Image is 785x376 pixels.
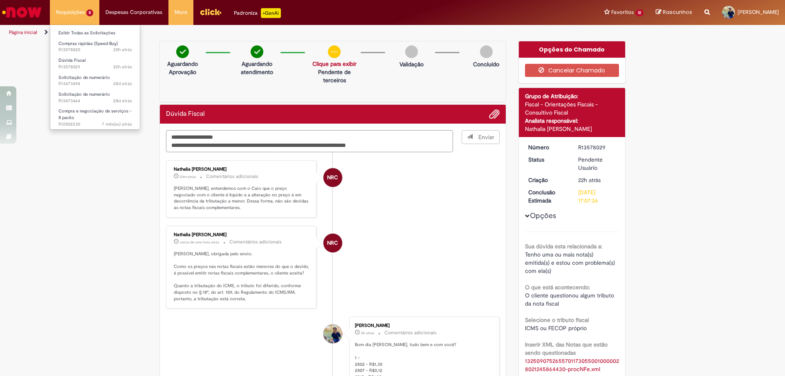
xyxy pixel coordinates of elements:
span: Solicitação de numerário [58,91,110,97]
span: Dúvida Fiscal [58,57,85,63]
button: Adicionar anexos [489,109,500,119]
div: Pendente Usuário [578,155,616,172]
small: Comentários adicionais [384,329,437,336]
span: NRC [327,233,338,253]
span: Rascunhos [663,8,692,16]
span: Requisições [56,8,85,16]
div: 29/09/2025 16:07:33 [578,176,616,184]
a: Clique para exibir [312,60,357,68]
span: 24m atrás [180,174,196,179]
span: Compra e negociação de serviços - 8 packs [58,108,132,121]
div: Nathalia [PERSON_NAME] [174,167,310,172]
p: [PERSON_NAME], obrigada pelo envio. Como os preços nas notas fiscais estão menores do que o devid... [174,251,310,302]
div: Nathalia Roberta Cerri De Sant Anna [323,234,342,252]
span: 28d atrás [113,81,132,87]
span: R13578820 [58,47,132,53]
a: Aberto R13473494 : Solicitação de numerário [50,73,140,88]
img: img-circle-grey.png [480,45,493,58]
img: click_logo_yellow_360x200.png [200,6,222,18]
div: Fiscal - Orientações Fiscais - Consultivo Fiscal [525,100,619,117]
a: Aberto R13473464 : Solicitação de numerário [50,90,140,105]
dt: Status [522,155,572,164]
time: 29/09/2025 16:07:34 [113,64,132,70]
span: 12 [635,9,644,16]
span: R13473464 [58,98,132,104]
span: Despesas Corporativas [105,8,162,16]
button: Cancelar Chamado [525,64,619,77]
small: Comentários adicionais [206,173,258,180]
div: Nathalia Roberta Cerri De Sant Anna [323,168,342,187]
dt: Conclusão Estimada [522,188,572,205]
dt: Criação [522,176,572,184]
time: 29/09/2025 18:18:54 [113,47,132,53]
div: R13578029 [578,143,616,151]
span: ICMS ou FECOP próprio [525,324,587,332]
div: Nathalia [PERSON_NAME] [174,232,310,237]
span: [PERSON_NAME] [738,9,779,16]
a: Exibir Todas as Solicitações [50,29,140,38]
time: 30/09/2025 08:59:27 [361,331,374,335]
time: 29/09/2025 16:07:33 [578,176,601,184]
a: Página inicial [9,29,37,36]
p: Concluído [473,60,499,68]
span: 5h atrás [361,331,374,335]
a: Aberto R13578820 : Compras rápidas (Speed Buy) [50,39,140,54]
ul: Trilhas de página [6,25,517,40]
b: O que está acontecendo: [525,284,590,291]
span: 7 mês(es) atrás [102,121,132,127]
b: Inserir XML das Notas que estão sendo questionadas [525,341,608,356]
img: ServiceNow [1,4,43,20]
time: 02/09/2025 15:46:27 [113,98,132,104]
div: Grupo de Atribuição: [525,92,619,100]
a: Aberto R13578029 : Dúvida Fiscal [50,56,140,71]
p: +GenAi [261,8,281,18]
div: [DATE] 17:07:36 [578,188,616,205]
div: Opções do Chamado [519,41,626,58]
small: Comentários adicionais [229,239,282,245]
span: 22h atrás [113,64,132,70]
time: 30/09/2025 13:22:09 [180,240,219,245]
p: Aguardando Aprovação [163,60,202,76]
div: Nathalia [PERSON_NAME] [525,125,619,133]
a: Rascunhos [656,9,692,16]
span: 20h atrás [113,47,132,53]
span: NRC [327,168,338,187]
span: R12802230 [58,121,132,128]
h2: Dúvida Fiscal Histórico de tíquete [166,110,205,118]
div: Yuri Simoes Gomes [323,324,342,343]
time: 02/09/2025 15:50:25 [113,81,132,87]
img: check-circle-green.png [251,45,263,58]
dt: Número [522,143,572,151]
span: O cliente questionou algum tributo da nota fiscal [525,292,616,307]
p: [PERSON_NAME], entendemos com o Caio que o preço negociado com o cliente é líquido e a alteração ... [174,185,310,211]
span: More [175,8,187,16]
b: Selecione o tributo fiscal [525,316,589,324]
time: 12/03/2025 18:17:59 [102,121,132,127]
b: Sua dúvida esta relacionada a: [525,243,602,250]
div: Padroniza [234,8,281,18]
span: 28d atrás [113,98,132,104]
p: Validação [399,60,424,68]
img: img-circle-grey.png [405,45,418,58]
a: Download de 13250907526557011730550010000028021245864430-procNFe.xml [525,357,619,373]
span: R13578029 [58,64,132,70]
span: 5 [86,9,93,16]
a: Aberto R12802230 : Compra e negociação de serviços - 8 packs [50,107,140,124]
img: check-circle-green.png [176,45,189,58]
ul: Requisições [50,25,140,130]
span: Compras rápidas (Speed Buy) [58,41,118,47]
span: Favoritos [611,8,634,16]
div: Analista responsável: [525,117,619,125]
textarea: Digite sua mensagem aqui... [166,130,453,152]
span: 22h atrás [578,176,601,184]
p: Pendente de terceiros [312,68,357,84]
div: [PERSON_NAME] [355,323,491,328]
span: Solicitação de numerário [58,74,110,81]
img: circle-minus.png [328,45,341,58]
span: cerca de uma hora atrás [180,240,219,245]
span: R13473494 [58,81,132,87]
p: Aguardando atendimento [238,60,276,76]
span: Tenho uma ou mais nota(s) emitida(s) e estou com problema(s) com ela(s) [525,251,617,275]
